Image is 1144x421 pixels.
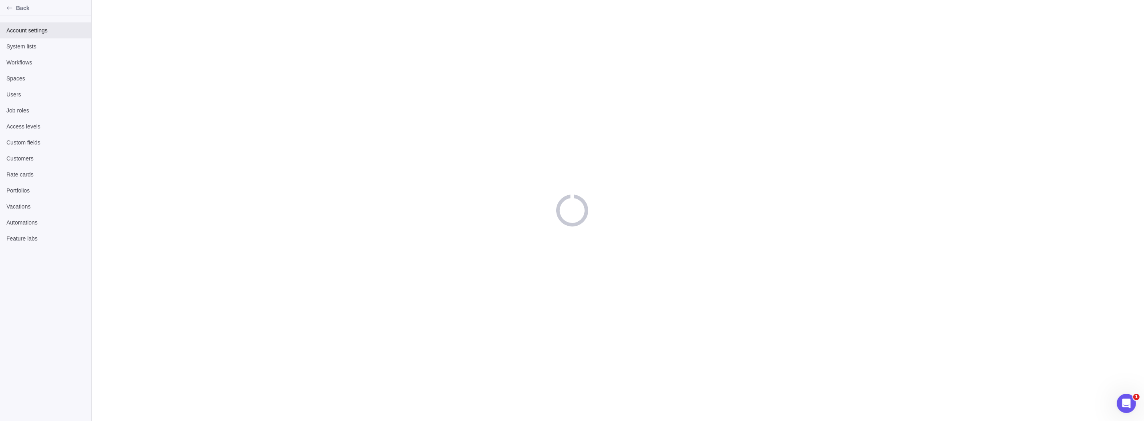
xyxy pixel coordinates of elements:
span: Custom fields [6,138,85,146]
div: loading [556,194,588,227]
span: Users [6,90,85,98]
span: Vacations [6,202,85,210]
span: System lists [6,42,85,50]
span: Workflows [6,58,85,66]
span: Rate cards [6,170,85,178]
iframe: Intercom live chat [1117,394,1136,413]
span: Spaces [6,74,85,82]
span: Automations [6,219,85,227]
span: 1 [1133,394,1140,400]
span: Portfolios [6,186,85,194]
span: Customers [6,154,85,162]
span: Job roles [6,106,85,114]
span: Feature labs [6,235,85,243]
span: Back [16,4,88,12]
span: Account settings [6,26,85,34]
span: Access levels [6,122,85,130]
